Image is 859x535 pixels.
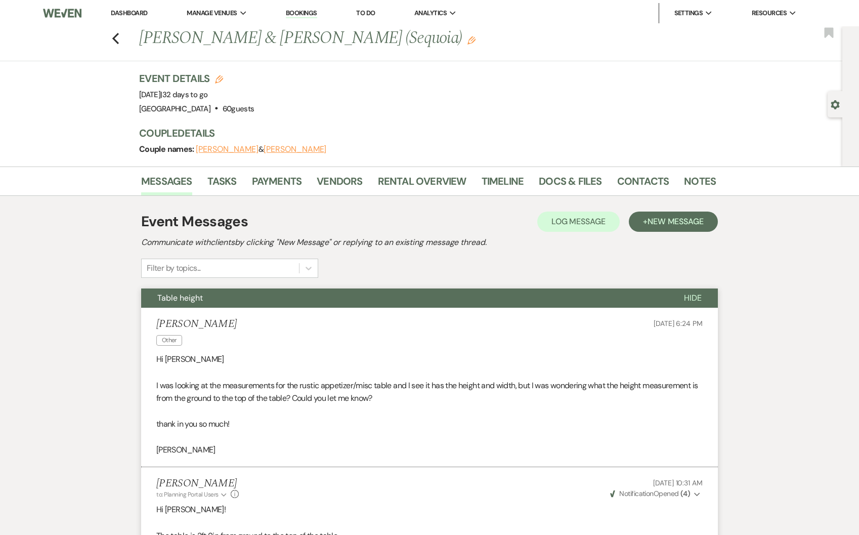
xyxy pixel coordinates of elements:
[539,173,602,195] a: Docs & Files
[286,9,317,18] a: Bookings
[187,8,237,18] span: Manage Venues
[223,104,254,114] span: 60 guests
[551,216,606,227] span: Log Message
[680,489,690,498] strong: ( 4 )
[141,236,718,249] h2: Communicate with clients by clicking "New Message" or replying to an existing message thread.
[648,216,704,227] span: New Message
[619,489,653,498] span: Notification
[111,9,147,17] a: Dashboard
[674,8,703,18] span: Settings
[831,99,840,109] button: Open lead details
[610,489,690,498] span: Opened
[156,477,239,490] h5: [PERSON_NAME]
[156,490,219,499] span: to: Planning Portal Users
[141,289,668,308] button: Table height
[139,90,207,100] span: [DATE]
[156,503,703,516] p: Hi [PERSON_NAME]!
[668,289,718,308] button: Hide
[482,173,524,195] a: Timeline
[654,319,703,328] span: [DATE] 6:24 PM
[317,173,362,195] a: Vendors
[43,3,81,24] img: Weven Logo
[162,90,208,100] span: 32 days to go
[653,478,703,487] span: [DATE] 10:31 AM
[141,211,248,232] h1: Event Messages
[139,126,706,140] h3: Couple Details
[160,90,207,100] span: |
[156,490,228,499] button: to: Planning Portal Users
[156,335,182,346] span: Other
[264,145,326,153] button: [PERSON_NAME]
[356,9,375,17] a: To Do
[609,488,703,499] button: NotificationOpened (4)
[139,104,210,114] span: [GEOGRAPHIC_DATA]
[147,262,201,274] div: Filter by topics...
[139,144,196,154] span: Couple names:
[156,318,237,331] h5: [PERSON_NAME]
[629,212,718,232] button: +New Message
[196,145,259,153] button: [PERSON_NAME]
[467,35,476,45] button: Edit
[139,26,592,51] h1: [PERSON_NAME] & [PERSON_NAME] (Sequoia)
[684,293,702,303] span: Hide
[139,71,254,86] h3: Event Details
[157,293,203,303] span: Table height
[196,144,326,154] span: &
[752,8,787,18] span: Resources
[537,212,620,232] button: Log Message
[252,173,302,195] a: Payments
[414,8,447,18] span: Analytics
[207,173,237,195] a: Tasks
[156,418,703,431] p: thank in you so much!
[684,173,716,195] a: Notes
[378,173,466,195] a: Rental Overview
[141,173,192,195] a: Messages
[617,173,669,195] a: Contacts
[156,353,703,366] p: Hi [PERSON_NAME]
[156,443,703,457] p: [PERSON_NAME]
[156,379,703,405] p: I was looking at the measurements for the rustic appetizer/misc table and I see it has the height...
